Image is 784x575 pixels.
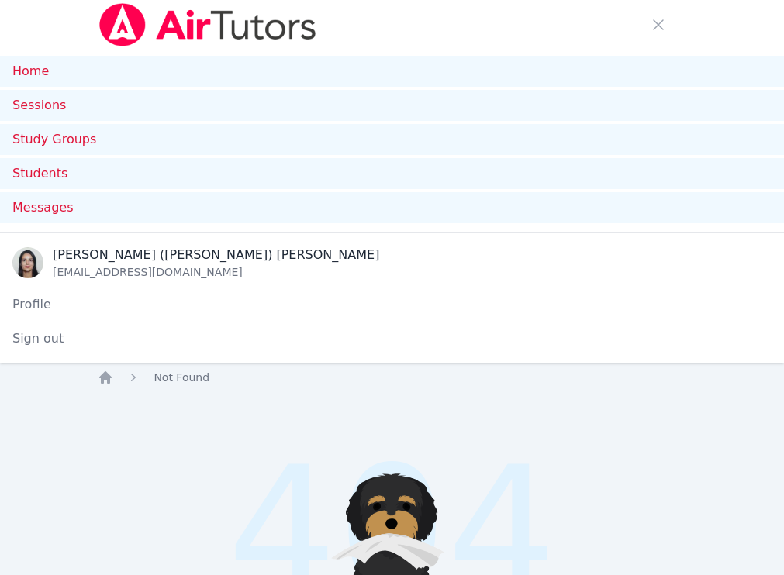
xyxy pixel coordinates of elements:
[154,371,209,384] span: Not Found
[53,264,379,280] div: [EMAIL_ADDRESS][DOMAIN_NAME]
[98,3,317,46] img: Air Tutors
[12,198,73,217] span: Messages
[154,370,209,385] a: Not Found
[53,246,379,264] div: [PERSON_NAME] ([PERSON_NAME]) [PERSON_NAME]
[98,370,686,385] nav: Breadcrumb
